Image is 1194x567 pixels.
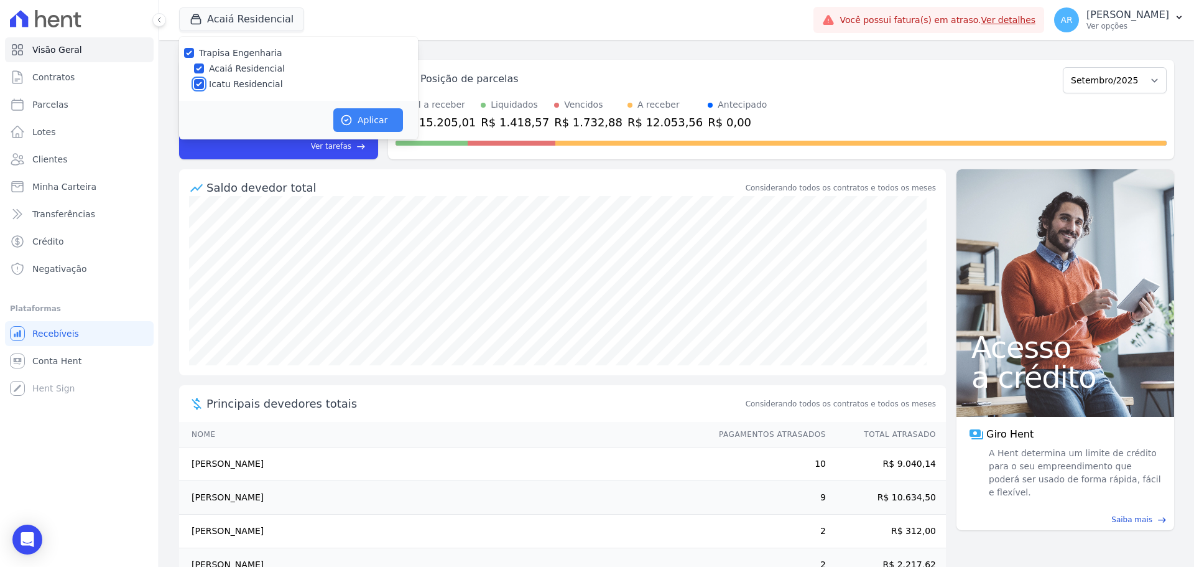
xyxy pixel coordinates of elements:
[708,114,767,131] div: R$ 0,00
[12,525,42,555] div: Open Intercom Messenger
[311,141,351,152] span: Ver tarefas
[32,44,82,56] span: Visão Geral
[209,78,283,91] label: Icatu Residencial
[5,349,154,373] a: Conta Hent
[10,301,149,316] div: Plataformas
[5,92,154,117] a: Parcelas
[1086,9,1169,21] p: [PERSON_NAME]
[986,447,1162,499] span: A Hent determina um limite de crédito para o seu empreendimento que poderá ser usado de forma ráp...
[964,514,1167,525] a: Saiba mais east
[637,98,680,111] div: A receber
[333,108,403,132] button: Aplicar
[179,7,304,31] button: Acaiá Residencial
[5,256,154,281] a: Negativação
[826,448,946,481] td: R$ 9.040,14
[826,422,946,448] th: Total Atrasado
[491,98,538,111] div: Liquidados
[32,180,96,193] span: Minha Carteira
[1086,21,1169,31] p: Ver opções
[986,427,1034,442] span: Giro Hent
[5,174,154,199] a: Minha Carteira
[826,481,946,515] td: R$ 10.634,50
[627,114,703,131] div: R$ 12.053,56
[5,321,154,346] a: Recebíveis
[32,208,95,220] span: Transferências
[707,448,826,481] td: 10
[971,332,1159,362] span: Acesso
[179,448,707,481] td: [PERSON_NAME]
[400,114,476,131] div: R$ 15.205,01
[225,141,366,152] a: Ver tarefas east
[32,263,87,275] span: Negativação
[5,147,154,172] a: Clientes
[746,182,936,194] div: Considerando todos os contratos e todos os meses
[971,362,1159,392] span: a crédito
[32,327,79,340] span: Recebíveis
[32,235,64,248] span: Crédito
[206,179,743,196] div: Saldo devedor total
[1060,16,1072,24] span: AR
[826,515,946,548] td: R$ 312,00
[209,62,285,75] label: Acaiá Residencial
[420,72,519,87] div: Posição de parcelas
[5,119,154,144] a: Lotes
[32,355,81,367] span: Conta Hent
[1111,514,1152,525] span: Saiba mais
[1044,2,1194,37] button: AR [PERSON_NAME] Ver opções
[5,229,154,254] a: Crédito
[179,422,707,448] th: Nome
[1157,515,1167,525] span: east
[199,48,282,58] label: Trapisa Engenharia
[707,515,826,548] td: 2
[32,153,67,166] span: Clientes
[32,71,75,83] span: Contratos
[5,202,154,227] a: Transferências
[564,98,603,111] div: Vencidos
[481,114,549,131] div: R$ 1.418,57
[746,398,936,410] span: Considerando todos os contratos e todos os meses
[5,65,154,90] a: Contratos
[206,395,743,412] span: Principais devedores totais
[32,98,68,111] span: Parcelas
[356,142,366,151] span: east
[840,14,1035,27] span: Você possui fatura(s) em atraso.
[707,481,826,515] td: 9
[5,37,154,62] a: Visão Geral
[981,15,1036,25] a: Ver detalhes
[179,515,707,548] td: [PERSON_NAME]
[32,126,56,138] span: Lotes
[554,114,622,131] div: R$ 1.732,88
[707,422,826,448] th: Pagamentos Atrasados
[179,481,707,515] td: [PERSON_NAME]
[400,98,476,111] div: Total a receber
[718,98,767,111] div: Antecipado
